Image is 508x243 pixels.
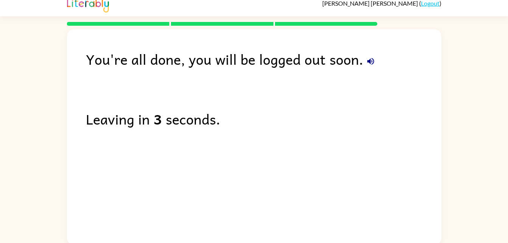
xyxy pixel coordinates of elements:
div: You're all done, you will be logged out soon. [86,48,441,70]
div: Leaving in seconds. [86,108,441,130]
b: 3 [154,108,162,130]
